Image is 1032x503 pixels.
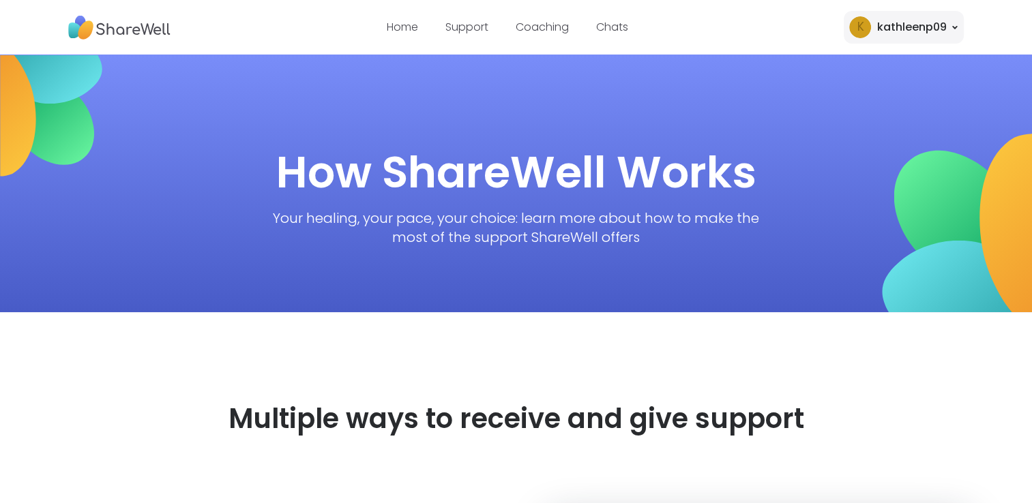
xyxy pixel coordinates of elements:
[445,19,488,35] a: Support
[876,19,946,35] div: kathleenp09
[596,19,628,35] a: Chats
[857,18,864,36] span: k
[228,399,804,438] h2: Multiple ways to receive and give support
[516,19,569,35] a: Coaching
[68,9,171,46] img: ShareWell Nav Logo
[387,19,418,35] a: Home
[276,142,756,203] h1: How ShareWell Works
[271,209,762,247] p: Your healing, your pace, your choice: learn more about how to make the most of the support ShareW...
